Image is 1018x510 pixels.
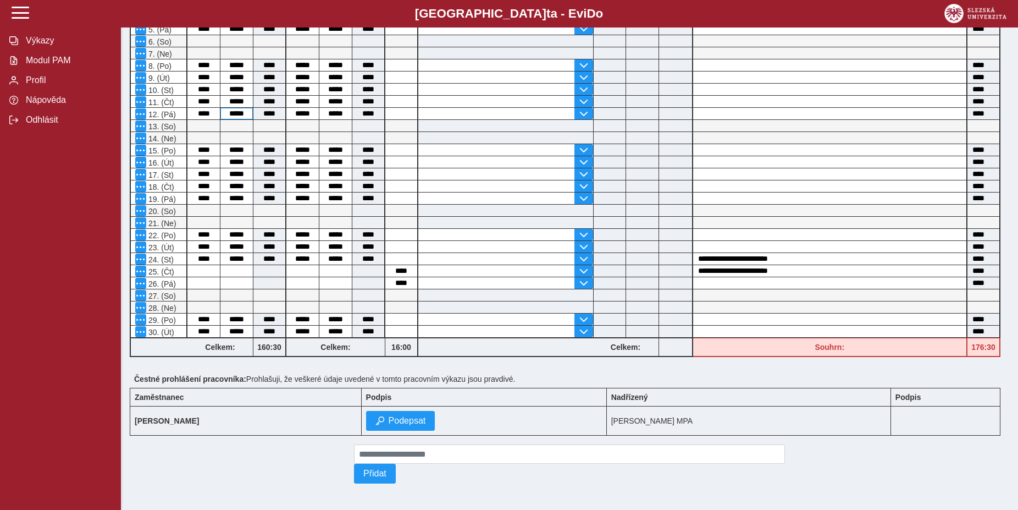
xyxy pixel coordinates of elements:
button: Menu [135,24,146,35]
button: Menu [135,133,146,144]
b: Souhrn: [815,343,844,352]
button: Podepsat [366,411,435,431]
b: Celkem: [187,343,253,352]
button: Menu [135,36,146,47]
button: Menu [135,242,146,253]
button: Menu [135,145,146,156]
button: Menu [135,157,146,168]
button: Menu [135,169,146,180]
span: 14. (Ne) [146,134,176,143]
div: Fond pracovní doby (176 h) a součet hodin (176:30 h) se neshodují! [967,338,1000,357]
div: Fond pracovní doby (176 h) a součet hodin (176:30 h) se neshodují! [693,338,968,357]
span: 21. (Ne) [146,219,176,228]
span: 26. (Pá) [146,279,176,288]
span: t [546,7,550,20]
button: Menu [135,193,146,204]
button: Menu [135,326,146,337]
span: D [587,7,595,20]
span: 11. (Čt) [146,98,174,107]
b: Čestné prohlášení pracovníka: [134,375,246,383]
button: Menu [135,108,146,119]
button: Menu [135,48,146,59]
button: Menu [135,278,146,289]
b: 160:30 [253,343,285,352]
span: Odhlásit [23,115,112,125]
b: Podpis [895,393,921,402]
button: Menu [135,217,146,228]
span: 18. (Čt) [146,183,174,191]
span: Přidat [363,469,386,479]
button: Menu [135,314,146,325]
b: Celkem: [286,343,385,352]
span: Profil [23,75,112,85]
span: 24. (St) [146,255,174,264]
span: 7. (Ne) [146,50,172,58]
button: Přidat [354,464,396,484]
b: 176:30 [967,343,999,352]
span: 13. (So) [146,122,176,131]
span: 29. (Po) [146,316,176,325]
span: Modul PAM [23,56,112,65]
b: Zaměstnanec [135,393,184,402]
button: Menu [135,120,146,131]
button: Menu [135,72,146,83]
span: Nápověda [23,95,112,105]
button: Menu [135,229,146,240]
span: 19. (Pá) [146,195,176,204]
button: Menu [135,302,146,313]
span: 10. (St) [146,86,174,95]
span: Výkazy [23,36,112,46]
b: Podpis [366,393,392,402]
span: 30. (Út) [146,328,174,337]
span: 12. (Pá) [146,110,176,119]
span: 28. (Ne) [146,304,176,312]
b: Nadřízený [611,393,648,402]
span: 15. (Po) [146,146,176,155]
span: 9. (Út) [146,74,170,83]
span: 27. (So) [146,292,176,300]
button: Menu [135,266,146,277]
img: logo_web_su.png [944,4,1006,23]
span: 5. (Pá) [146,25,171,34]
span: o [596,7,604,20]
span: 8. (Po) [146,62,171,70]
button: Menu [135,181,146,192]
span: 16. (Út) [146,158,174,167]
button: Menu [135,254,146,265]
b: 16:00 [385,343,417,352]
b: Celkem: [593,343,659,352]
span: 20. (So) [146,207,176,216]
span: 23. (Út) [146,243,174,252]
span: 17. (St) [146,171,174,179]
button: Menu [135,205,146,216]
div: Prohlašuji, že veškeré údaje uvedené v tomto pracovním výkazu jsou pravdivé. [130,370,1009,388]
button: Menu [135,84,146,95]
button: Menu [135,96,146,107]
td: [PERSON_NAME] MPA [606,407,890,436]
span: 25. (Čt) [146,267,174,276]
b: [GEOGRAPHIC_DATA] a - Evi [33,7,985,21]
span: Podepsat [389,416,426,426]
button: Menu [135,60,146,71]
span: 22. (Po) [146,231,176,240]
b: [PERSON_NAME] [135,416,199,425]
span: 6. (So) [146,37,171,46]
button: Menu [135,290,146,301]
